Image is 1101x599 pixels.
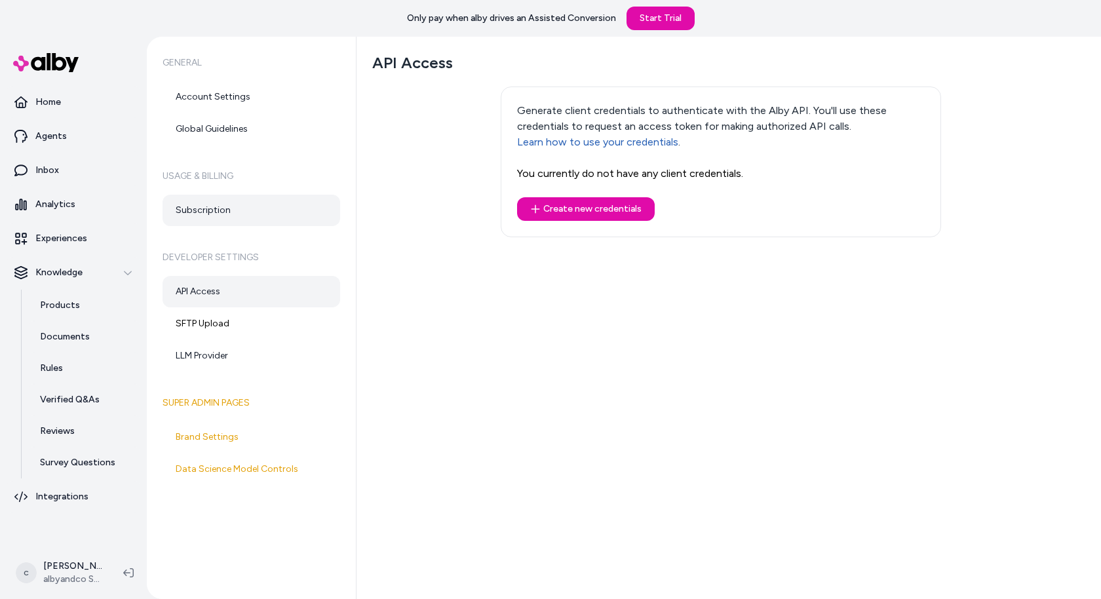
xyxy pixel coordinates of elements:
p: Experiences [35,232,87,245]
h6: Super Admin Pages [163,385,340,421]
span: albyandco SolCon [43,573,102,586]
h6: Developer Settings [163,239,340,276]
a: Start Trial [627,7,695,30]
a: Documents [27,321,142,353]
p: Reviews [40,425,75,438]
a: Experiences [5,223,142,254]
a: Brand Settings [163,421,340,453]
h1: API Access [372,52,1070,73]
p: Inbox [35,164,59,177]
img: alby Logo [13,53,79,72]
a: Agents [5,121,142,152]
p: Integrations [35,490,88,503]
a: Subscription [163,195,340,226]
a: LLM Provider [163,340,340,372]
a: Verified Q&As [27,384,142,415]
a: SFTP Upload [163,308,340,339]
p: Products [40,299,80,312]
a: Products [27,290,142,321]
button: Knowledge [5,257,142,288]
p: Rules [40,362,63,375]
p: Home [35,96,61,109]
a: Rules [27,353,142,384]
h6: Usage & Billing [163,158,340,195]
button: Create new credentials [517,197,655,221]
a: Analytics [5,189,142,220]
p: Agents [35,130,67,143]
p: Survey Questions [40,456,115,469]
h6: General [163,45,340,81]
a: API Access [163,276,340,307]
p: Generate client credentials to authenticate with the Alby API. You'll use these credentials to re... [517,103,925,150]
button: c[PERSON_NAME]albyandco SolCon [8,552,113,594]
a: Learn how to use your credentials [517,136,678,148]
a: Global Guidelines [163,113,340,145]
p: Only pay when alby drives an Assisted Conversion [407,12,616,25]
a: Integrations [5,481,142,512]
p: [PERSON_NAME] [43,560,102,573]
a: Account Settings [163,81,340,113]
p: Analytics [35,198,75,211]
a: Home [5,87,142,118]
p: Knowledge [35,266,83,279]
a: Inbox [5,155,142,186]
a: Data Science Model Controls [163,454,340,485]
p: You currently do not have any client credentials. [517,166,925,182]
p: Verified Q&As [40,393,100,406]
a: Survey Questions [27,447,142,478]
a: Reviews [27,415,142,447]
span: c [16,562,37,583]
p: Documents [40,330,90,343]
